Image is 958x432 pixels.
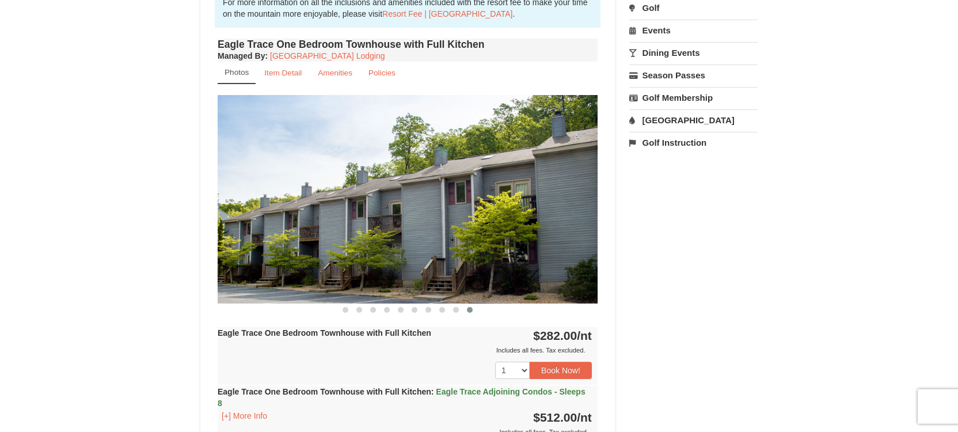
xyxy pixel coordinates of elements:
[577,411,592,424] span: /nt
[218,95,598,303] img: 18876286-25-5d990350.jpg
[218,387,586,408] span: Eagle Trace Adjoining Condos - Sleeps 8
[218,410,271,422] button: [+] More Info
[629,42,758,63] a: Dining Events
[218,387,586,408] strong: Eagle Trace One Bedroom Townhouse with Full Kitchen
[530,362,592,379] button: Book Now!
[533,411,577,424] span: $512.00
[225,68,249,77] small: Photos
[218,51,268,60] strong: :
[264,69,302,77] small: Item Detail
[431,387,434,396] span: :
[310,62,360,84] a: Amenities
[270,51,385,60] a: [GEOGRAPHIC_DATA] Lodging
[629,87,758,108] a: Golf Membership
[629,65,758,86] a: Season Passes
[533,329,592,342] strong: $282.00
[218,62,256,84] a: Photos
[318,69,352,77] small: Amenities
[629,109,758,131] a: [GEOGRAPHIC_DATA]
[218,344,592,356] div: Includes all fees. Tax excluded.
[218,51,265,60] span: Managed By
[629,132,758,153] a: Golf Instruction
[577,329,592,342] span: /nt
[361,62,403,84] a: Policies
[629,20,758,41] a: Events
[218,39,598,50] h4: Eagle Trace One Bedroom Townhouse with Full Kitchen
[368,69,396,77] small: Policies
[257,62,309,84] a: Item Detail
[218,328,431,338] strong: Eagle Trace One Bedroom Townhouse with Full Kitchen
[382,9,512,18] a: Resort Fee | [GEOGRAPHIC_DATA]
